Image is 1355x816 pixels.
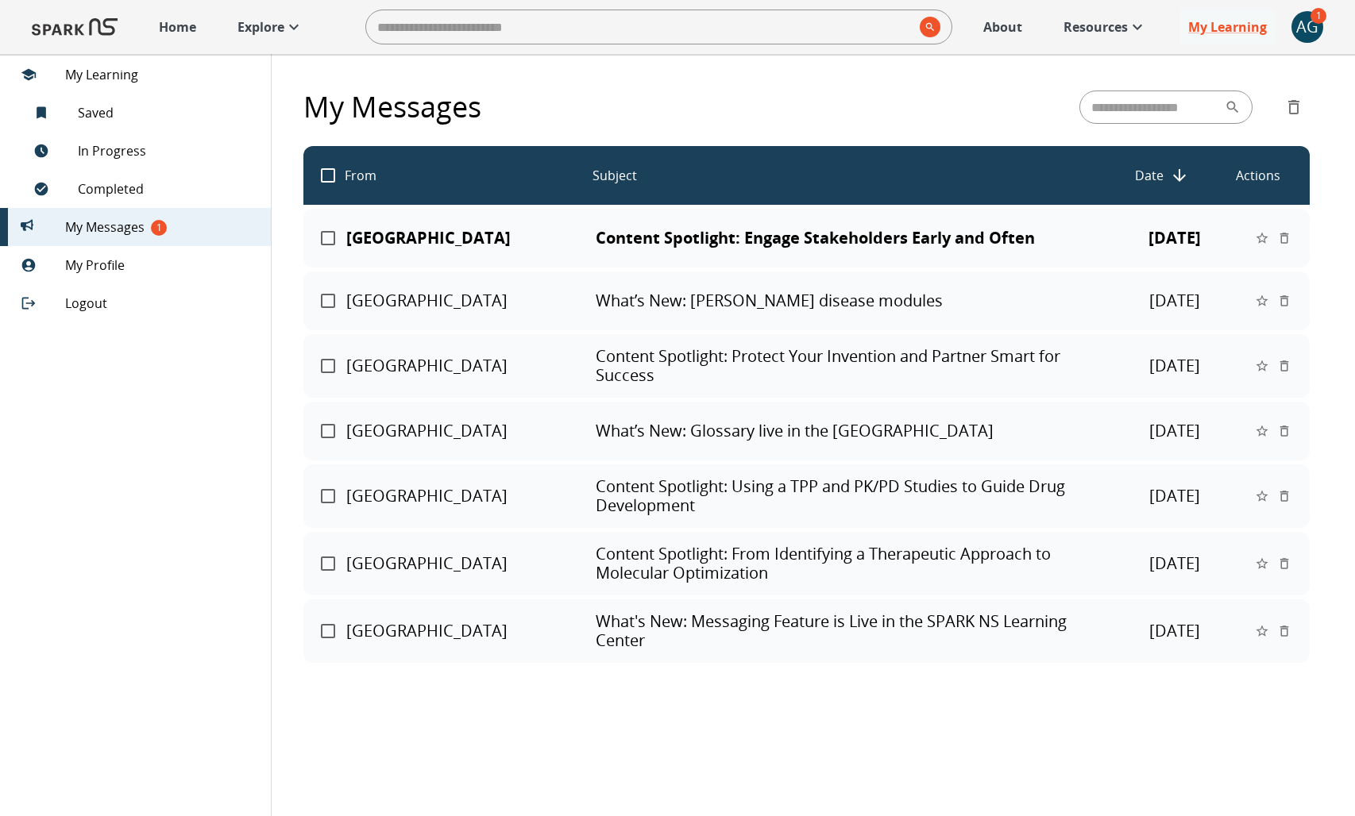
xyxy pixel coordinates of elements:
[1135,166,1164,185] p: Date
[913,10,940,44] button: search
[8,94,271,132] div: Saved
[1218,93,1241,121] button: search
[346,421,594,441] p: [GEOGRAPHIC_DATA]
[65,217,258,237] span: My Messages
[596,291,1099,310] p: What’s New: [PERSON_NAME] disease modules
[237,17,284,37] p: Explore
[159,17,196,37] p: Home
[596,421,1099,441] p: What’s New: Glossary live in the [GEOGRAPHIC_DATA]
[78,103,258,122] span: Saved
[151,220,167,236] span: 1
[8,132,271,170] div: In Progress
[32,8,118,46] img: Logo of SPARK at Stanford
[8,56,271,94] div: My Learning
[346,229,594,248] p: [GEOGRAPHIC_DATA]
[1064,17,1128,37] p: Resources
[1273,290,1295,312] button: delete
[1251,552,1273,575] button: toggle pinned
[1101,421,1249,441] p: [DATE]
[596,545,1099,583] p: Content Spotlight: From Identifying a Therapeutic Approach to Molecular Optimization
[1188,17,1267,37] p: My Learning
[983,17,1022,37] p: About
[1273,227,1295,249] button: delete
[1291,11,1323,43] button: account of current user
[1180,10,1276,44] a: My Learning
[303,86,481,129] p: My Messages
[346,554,594,573] p: [GEOGRAPHIC_DATA]
[975,10,1030,44] a: About
[1273,420,1295,442] button: delete
[345,166,376,185] p: From
[596,477,1099,515] p: Content Spotlight: Using a TPP and PK/PD Studies to Guide Drug Development
[8,284,271,322] div: Logout
[596,347,1099,385] p: Content Spotlight: Protect Your Invention and Partner Smart for Success
[1273,552,1295,575] button: delete
[1251,227,1273,249] button: toggle pinned
[346,356,594,375] p: [GEOGRAPHIC_DATA]
[8,170,271,208] div: Completed
[78,179,258,198] span: Completed
[1101,356,1249,375] p: [DATE]
[1101,487,1249,506] p: [DATE]
[8,246,271,284] div: My Profile
[1273,355,1295,377] button: delete
[346,487,594,506] p: [GEOGRAPHIC_DATA]
[593,166,637,185] p: Subject
[1101,229,1249,248] p: [DATE]
[1311,8,1326,24] span: 1
[346,291,594,310] p: [GEOGRAPHIC_DATA]
[1291,11,1323,43] div: AG
[1251,420,1273,442] button: toggle pinned
[1251,355,1273,377] button: toggle pinned
[1251,620,1273,642] button: toggle pinned
[151,10,204,44] a: Home
[1101,622,1249,641] p: [DATE]
[1251,485,1273,507] button: toggle pinned
[230,10,311,44] a: Explore
[65,65,258,84] span: My Learning
[1273,485,1295,507] button: delete
[1278,91,1310,123] button: delete
[596,229,1099,248] p: Content Spotlight: Engage Stakeholders Early and Often
[65,294,258,313] span: Logout
[596,612,1099,650] p: What's New: Messaging Feature is Live in the SPARK NS Learning Center
[1273,620,1295,642] button: delete
[1056,10,1155,44] a: Resources
[346,622,594,641] p: [GEOGRAPHIC_DATA]
[1101,291,1249,310] p: [DATE]
[65,256,258,275] span: My Profile
[1236,166,1280,185] p: Actions
[1251,290,1273,312] button: toggle pinned
[1101,554,1249,573] p: [DATE]
[78,141,258,160] span: In Progress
